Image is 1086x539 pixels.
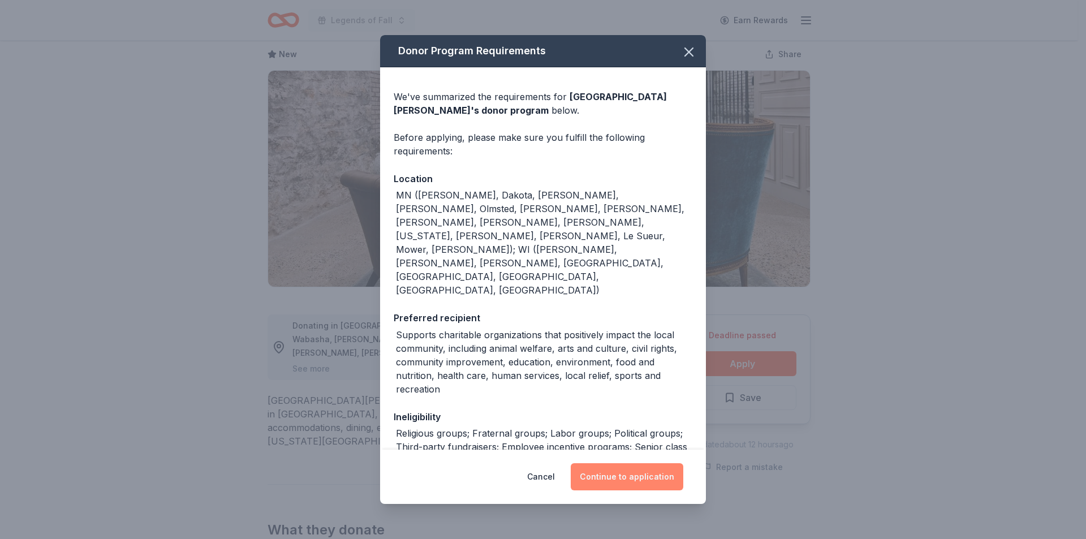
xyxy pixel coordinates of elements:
div: Supports charitable organizations that positively impact the local community, including animal we... [396,328,692,396]
div: MN ([PERSON_NAME], Dakota, [PERSON_NAME], [PERSON_NAME], Olmsted, [PERSON_NAME], [PERSON_NAME], [... [396,188,692,297]
div: Donor Program Requirements [380,35,706,67]
div: Preferred recipient [394,311,692,325]
div: Religious groups; Fraternal groups; Labor groups; Political groups; Third-party fundraisers; Empl... [396,426,692,481]
button: Cancel [527,463,555,490]
button: Continue to application [571,463,683,490]
div: We've summarized the requirements for below. [394,90,692,117]
div: Location [394,171,692,186]
div: Before applying, please make sure you fulfill the following requirements: [394,131,692,158]
div: Ineligibility [394,409,692,424]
